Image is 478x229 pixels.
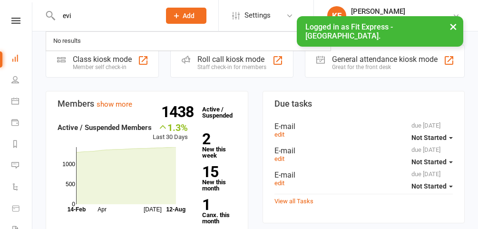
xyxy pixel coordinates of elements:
a: 15New this month [202,165,236,191]
a: Calendar [11,91,33,113]
span: Not Started [411,182,447,190]
a: Product Sales [11,199,33,220]
a: Reports [11,134,33,156]
div: Member self check-in [73,64,132,70]
div: KF [327,6,346,25]
span: Settings [244,5,271,26]
a: View all Tasks [274,198,313,205]
span: Add [183,12,195,20]
strong: 1 [202,198,232,212]
input: Search... [56,9,154,22]
div: E-mail [274,146,453,155]
div: General attendance kiosk mode [332,55,438,64]
strong: 15 [202,165,232,179]
h3: Due tasks [274,99,453,109]
span: Not Started [411,134,447,141]
button: Not Started [411,153,453,170]
a: Payments [11,113,33,134]
div: Class kiosk mode [73,55,132,64]
button: × [445,16,462,37]
a: edit [274,131,284,138]
div: E-mail [274,122,453,131]
span: Not Started [411,158,447,166]
div: E-mail [274,170,453,179]
a: 1Canx. this month [202,198,236,224]
a: show more [97,100,132,109]
a: People [11,70,33,91]
a: Dashboard [11,49,33,70]
div: [PERSON_NAME] [351,7,452,16]
strong: 1438 [161,105,197,119]
button: Not Started [411,129,453,146]
strong: Active / Suspended Members [58,123,152,132]
button: Add [166,8,206,24]
h3: Members [58,99,236,109]
div: Great for the front desk [332,64,438,70]
div: 1.3% [153,122,188,132]
div: Roll call kiosk mode [197,55,266,64]
a: edit [274,179,284,187]
div: Fit Express - [GEOGRAPHIC_DATA] [351,16,452,24]
a: edit [274,155,284,162]
div: Last 30 Days [153,122,188,142]
strong: 2 [202,132,232,146]
a: 2New this week [202,132,236,159]
a: 1438Active / Suspended [197,99,239,126]
button: Not Started [411,178,453,195]
div: Staff check-in for members [197,64,266,70]
span: Logged in as Fit Express - [GEOGRAPHIC_DATA]. [305,22,393,40]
